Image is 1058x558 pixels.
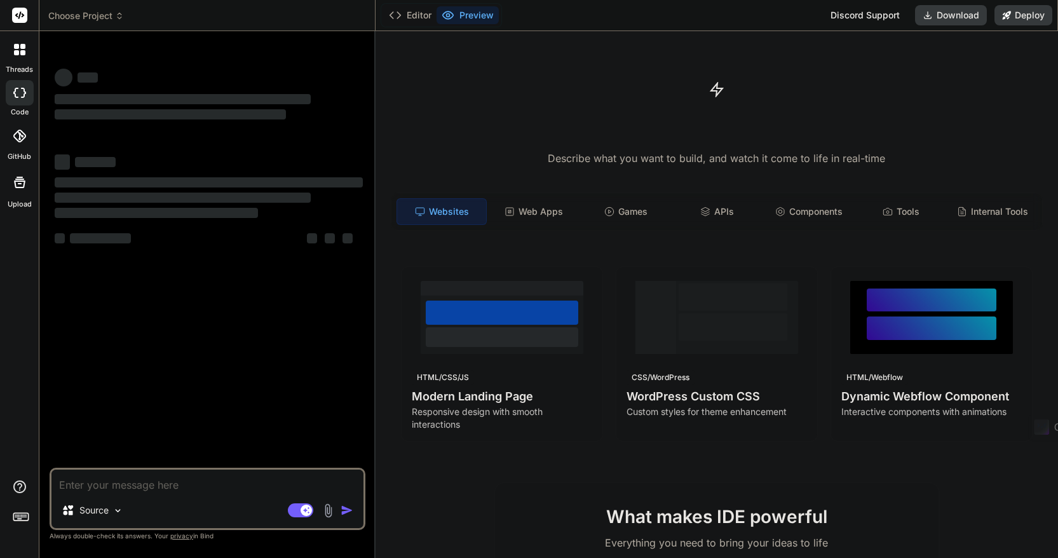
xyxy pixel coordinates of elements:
[412,405,592,431] p: Responsive design with smooth interactions
[915,5,987,25] button: Download
[383,120,1050,143] h1: Turn ideas into code instantly
[412,388,592,405] h4: Modern Landing Page
[764,198,853,225] div: Components
[673,198,762,225] div: APIs
[581,198,670,225] div: Games
[515,503,918,530] h2: What makes IDE powerful
[321,503,336,518] img: attachment
[55,177,363,187] span: ‌
[437,6,499,24] button: Preview
[11,107,29,118] label: code
[948,198,1037,225] div: Internal Tools
[170,532,193,540] span: privacy
[397,198,487,225] div: Websites
[55,94,311,104] span: ‌
[55,193,311,203] span: ‌
[55,154,70,170] span: ‌
[55,109,286,119] span: ‌
[342,233,353,243] span: ‌
[412,370,474,385] div: HTML/CSS/JS
[841,405,1022,418] p: Interactive components with animations
[627,405,807,418] p: Custom styles for theme enhancement
[627,370,695,385] div: CSS/WordPress
[383,151,1050,167] p: Describe what you want to build, and watch it come to life in real-time
[994,5,1052,25] button: Deploy
[55,208,258,218] span: ‌
[79,504,109,517] p: Source
[78,72,98,83] span: ‌
[325,233,335,243] span: ‌
[75,157,116,167] span: ‌
[856,198,945,225] div: Tools
[841,370,908,385] div: HTML/Webflow
[6,64,33,75] label: threads
[627,388,807,405] h4: WordPress Custom CSS
[823,5,907,25] div: Discord Support
[515,535,918,550] p: Everything you need to bring your ideas to life
[307,233,317,243] span: ‌
[70,233,131,243] span: ‌
[55,233,65,243] span: ‌
[8,199,32,210] label: Upload
[55,69,72,86] span: ‌
[48,10,124,22] span: Choose Project
[50,530,365,542] p: Always double-check its answers. Your in Bind
[384,6,437,24] button: Editor
[489,198,578,225] div: Web Apps
[8,151,31,162] label: GitHub
[841,388,1022,405] h4: Dynamic Webflow Component
[341,504,353,517] img: icon
[112,505,123,516] img: Pick Models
